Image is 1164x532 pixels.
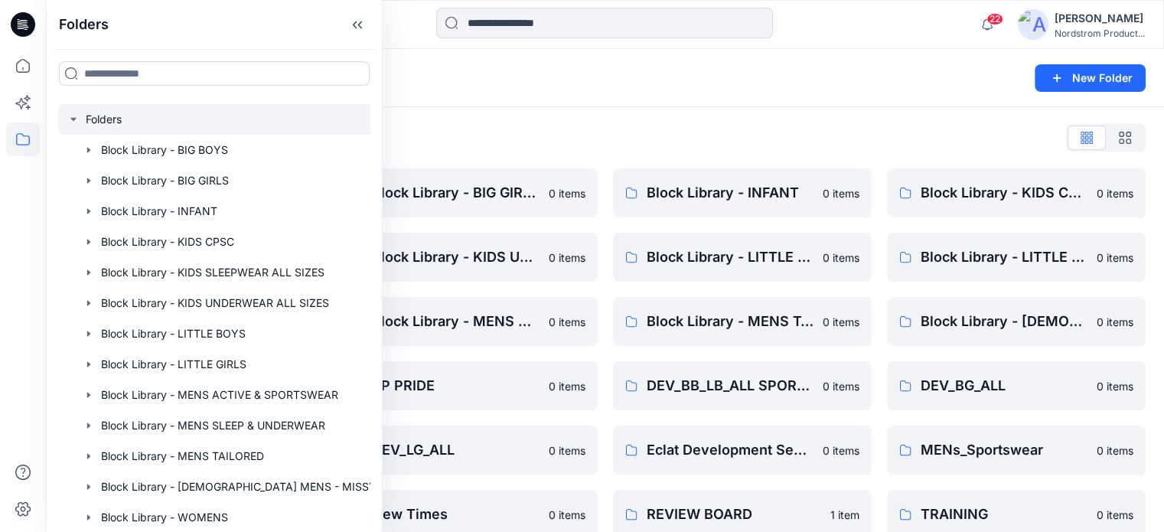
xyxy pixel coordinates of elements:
[372,246,539,268] p: Block Library - KIDS UNDERWEAR ALL SIZES
[549,378,585,394] p: 0 items
[613,426,872,475] a: Eclat Development Seasons0 items
[921,439,1087,461] p: MENs_Sportswear
[823,250,859,266] p: 0 items
[372,375,539,397] p: BP PRIDE
[338,233,597,282] a: Block Library - KIDS UNDERWEAR ALL SIZES0 items
[1035,64,1146,92] button: New Folder
[823,314,859,330] p: 0 items
[1097,378,1133,394] p: 0 items
[372,311,539,332] p: Block Library - MENS SLEEP & UNDERWEAR
[1055,28,1145,39] div: Nordstrom Product...
[921,375,1087,397] p: DEV_BG_ALL
[372,182,539,204] p: Block Library - BIG GIRLS
[830,507,859,523] p: 1 item
[887,168,1146,217] a: Block Library - KIDS CPSC0 items
[647,182,813,204] p: Block Library - INFANT
[372,504,539,525] p: New Times
[1097,442,1133,459] p: 0 items
[647,504,821,525] p: REVIEW BOARD
[1018,9,1048,40] img: avatar
[372,439,539,461] p: DEV_LG_ALL
[549,185,585,201] p: 0 items
[1097,314,1133,330] p: 0 items
[823,442,859,459] p: 0 items
[921,246,1087,268] p: Block Library - LITTLE GIRLS
[647,375,813,397] p: DEV_BB_LB_ALL SPORTSWEAR
[1055,9,1145,28] div: [PERSON_NAME]
[823,185,859,201] p: 0 items
[1097,185,1133,201] p: 0 items
[921,504,1087,525] p: TRAINING
[338,361,597,410] a: BP PRIDE0 items
[887,361,1146,410] a: DEV_BG_ALL0 items
[647,246,813,268] p: Block Library - LITTLE BOYS
[338,297,597,346] a: Block Library - MENS SLEEP & UNDERWEAR0 items
[647,311,813,332] p: Block Library - MENS TAILORED
[1097,507,1133,523] p: 0 items
[613,233,872,282] a: Block Library - LITTLE BOYS0 items
[921,311,1087,332] p: Block Library - [DEMOGRAPHIC_DATA] MENS - MISSY
[1097,250,1133,266] p: 0 items
[613,168,872,217] a: Block Library - INFANT0 items
[887,297,1146,346] a: Block Library - [DEMOGRAPHIC_DATA] MENS - MISSY0 items
[887,426,1146,475] a: MENs_Sportswear0 items
[338,168,597,217] a: Block Library - BIG GIRLS0 items
[613,361,872,410] a: DEV_BB_LB_ALL SPORTSWEAR0 items
[921,182,1087,204] p: Block Library - KIDS CPSC
[549,314,585,330] p: 0 items
[549,250,585,266] p: 0 items
[986,13,1003,25] span: 22
[823,378,859,394] p: 0 items
[613,297,872,346] a: Block Library - MENS TAILORED0 items
[549,507,585,523] p: 0 items
[338,426,597,475] a: DEV_LG_ALL0 items
[549,442,585,459] p: 0 items
[647,439,813,461] p: Eclat Development Seasons
[887,233,1146,282] a: Block Library - LITTLE GIRLS0 items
